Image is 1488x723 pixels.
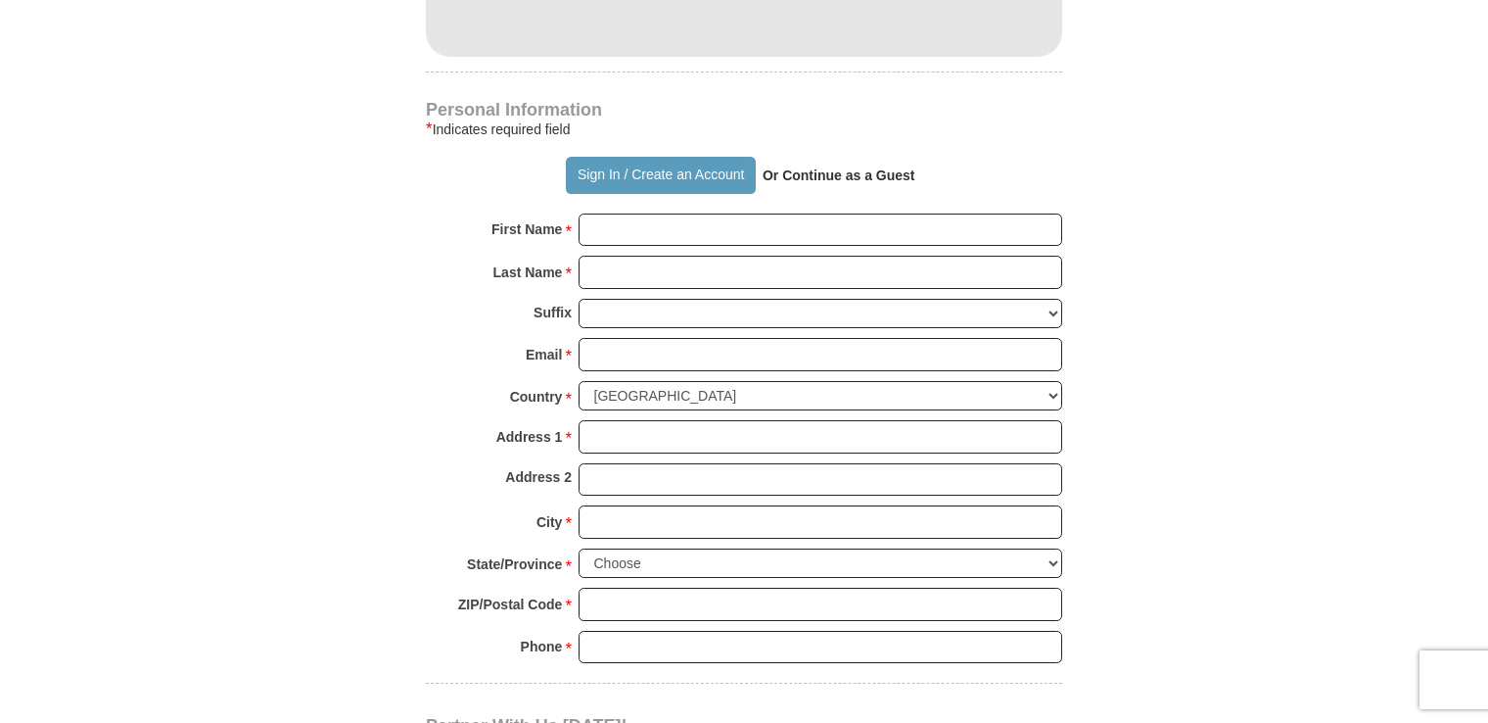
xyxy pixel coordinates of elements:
[510,383,563,410] strong: Country
[493,259,563,286] strong: Last Name
[534,299,572,326] strong: Suffix
[536,508,562,536] strong: City
[566,157,755,194] button: Sign In / Create an Account
[526,341,562,368] strong: Email
[426,102,1062,118] h4: Personal Information
[505,463,572,491] strong: Address 2
[521,633,563,660] strong: Phone
[496,423,563,451] strong: Address 1
[467,551,562,578] strong: State/Province
[763,168,915,183] strong: Or Continue as a Guest
[491,216,562,243] strong: First Name
[458,591,563,618] strong: ZIP/Postal Code
[426,118,1062,141] div: Indicates required field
